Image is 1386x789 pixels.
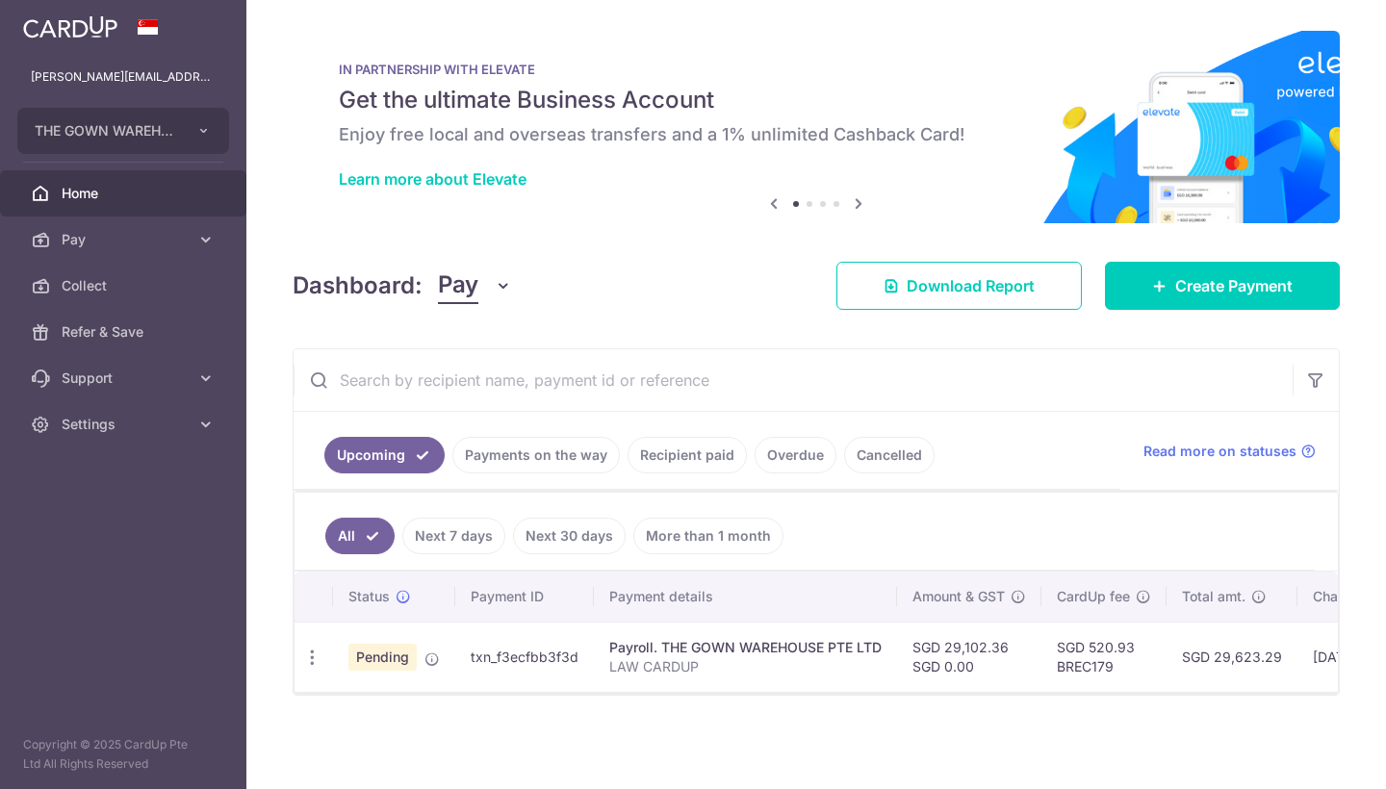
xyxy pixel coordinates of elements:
a: Overdue [755,437,836,473]
p: IN PARTNERSHIP WITH ELEVATE [339,62,1294,77]
img: CardUp [23,15,117,38]
th: Payment details [594,572,897,622]
span: THE GOWN WAREHOUSE PTE LTD [35,121,177,140]
button: Pay [438,267,512,304]
span: Refer & Save [62,322,189,342]
a: Learn more about Elevate [339,169,526,189]
span: CardUp fee [1057,587,1130,606]
h5: Get the ultimate Business Account [339,85,1294,115]
td: txn_f3ecfbb3f3d [455,622,594,692]
div: Payroll. THE GOWN WAREHOUSE PTE LTD [609,638,882,657]
span: Read more on statuses [1143,442,1296,461]
span: Support [62,369,189,388]
span: Amount & GST [912,587,1005,606]
a: More than 1 month [633,518,783,554]
a: Recipient paid [628,437,747,473]
h6: Enjoy free local and overseas transfers and a 1% unlimited Cashback Card! [339,123,1294,146]
span: Settings [62,415,189,434]
span: Download Report [907,274,1035,297]
a: Upcoming [324,437,445,473]
a: Create Payment [1105,262,1340,310]
a: Read more on statuses [1143,442,1316,461]
p: [PERSON_NAME][EMAIL_ADDRESS][DOMAIN_NAME] [31,67,216,87]
span: Status [348,587,390,606]
a: Next 7 days [402,518,505,554]
td: SGD 29,102.36 SGD 0.00 [897,622,1041,692]
span: Pay [62,230,189,249]
h4: Dashboard: [293,268,423,303]
a: Cancelled [844,437,935,473]
td: SGD 520.93 BREC179 [1041,622,1167,692]
td: SGD 29,623.29 [1167,622,1297,692]
span: Home [62,184,189,203]
span: Pay [438,267,478,304]
th: Payment ID [455,572,594,622]
a: All [325,518,395,554]
span: Create Payment [1175,274,1293,297]
a: Next 30 days [513,518,626,554]
p: LAW CARDUP [609,657,882,676]
img: Renovation banner [293,31,1340,223]
span: Collect [62,276,189,295]
button: THE GOWN WAREHOUSE PTE LTD [17,108,229,154]
span: Total amt. [1182,587,1245,606]
span: Pending [348,644,417,671]
a: Download Report [836,262,1082,310]
input: Search by recipient name, payment id or reference [294,349,1293,411]
a: Payments on the way [452,437,620,473]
